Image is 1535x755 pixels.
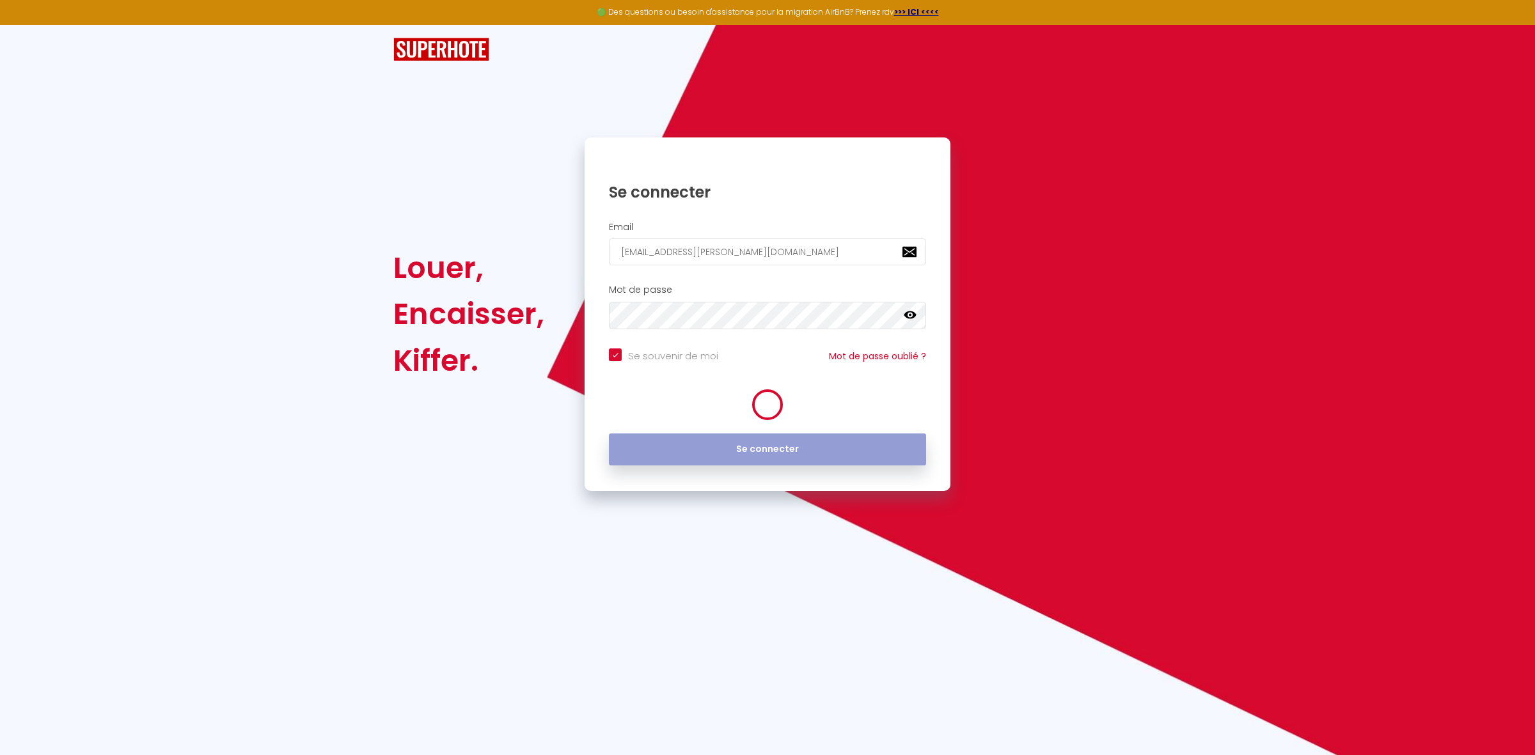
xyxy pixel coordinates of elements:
div: Kiffer. [393,338,544,384]
h2: Email [609,222,926,233]
img: SuperHote logo [393,38,489,61]
h2: Mot de passe [609,284,926,295]
h1: Se connecter [609,182,926,202]
button: Se connecter [609,433,926,465]
a: >>> ICI <<<< [894,6,939,17]
input: Ton Email [609,238,926,265]
div: Encaisser, [393,291,544,337]
div: Louer, [393,245,544,291]
a: Mot de passe oublié ? [829,350,926,362]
